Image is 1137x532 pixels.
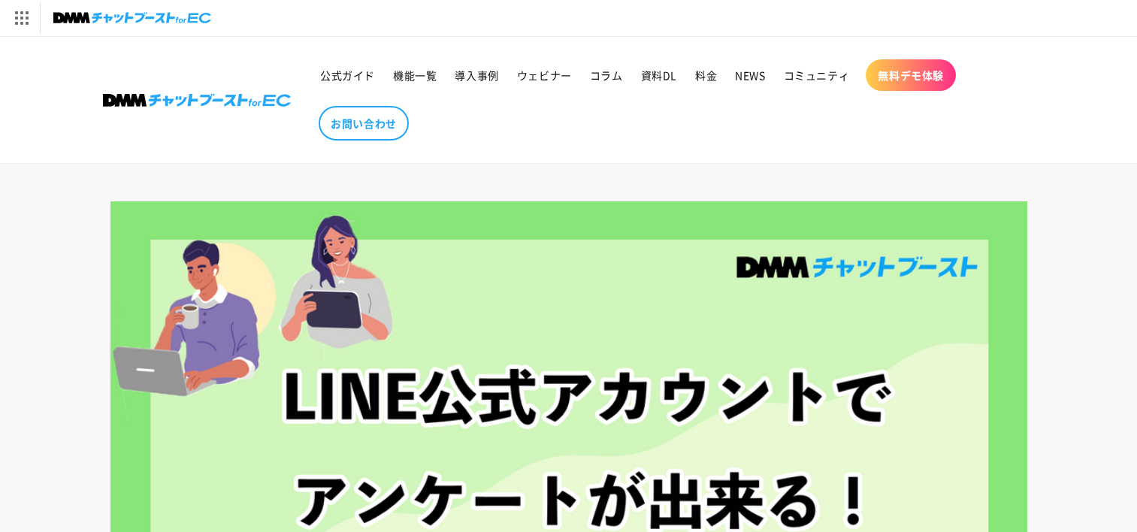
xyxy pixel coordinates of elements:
[446,59,507,91] a: 導入事例
[726,59,774,91] a: NEWS
[590,68,623,82] span: コラム
[103,94,291,107] img: 株式会社DMM Boost
[775,59,859,91] a: コミュニティ
[641,68,677,82] span: 資料DL
[508,59,581,91] a: ウェビナー
[319,106,409,141] a: お問い合わせ
[581,59,632,91] a: コラム
[735,68,765,82] span: NEWS
[695,68,717,82] span: 料金
[517,68,572,82] span: ウェビナー
[311,59,384,91] a: 公式ガイド
[384,59,446,91] a: 機能一覧
[784,68,850,82] span: コミュニティ
[320,68,375,82] span: 公式ガイド
[866,59,956,91] a: 無料デモ体験
[455,68,498,82] span: 導入事例
[686,59,726,91] a: 料金
[632,59,686,91] a: 資料DL
[331,116,397,130] span: お問い合わせ
[878,68,944,82] span: 無料デモ体験
[393,68,437,82] span: 機能一覧
[2,2,40,34] img: サービス
[53,8,211,29] img: チャットブーストforEC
